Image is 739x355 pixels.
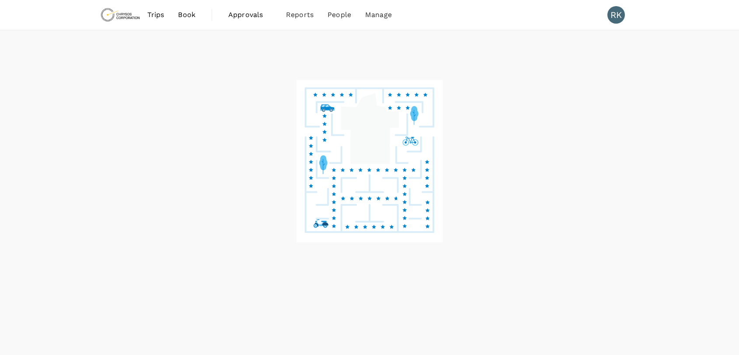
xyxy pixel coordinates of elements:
[286,10,314,20] span: Reports
[228,10,272,20] span: Approvals
[178,10,195,20] span: Book
[147,10,164,20] span: Trips
[365,10,392,20] span: Manage
[100,5,140,25] img: Chrysos Corporation
[607,6,625,24] div: RK
[328,10,351,20] span: People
